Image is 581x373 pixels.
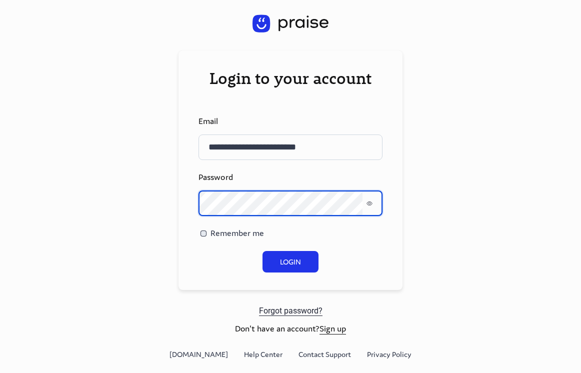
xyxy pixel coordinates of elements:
span: Help Center [244,349,282,359]
a: [DOMAIN_NAME] [169,349,228,360]
a: Sign up [319,323,346,334]
span: Contact Support [298,349,351,359]
button: Login [262,251,318,272]
div: Login to your account [198,68,382,88]
span: Don't have an account? [235,323,346,334]
div: Password [198,172,382,183]
a: Privacy Policy [367,349,411,360]
span: Privacy Policy [367,349,411,359]
a: Contact Support [298,349,351,360]
a: Forgot password? [259,306,322,316]
a: Help Center [244,349,282,360]
span: [DOMAIN_NAME] [169,349,228,359]
img: logo [252,14,328,32]
span: Remember me [210,227,264,238]
div: Email [198,116,382,127]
